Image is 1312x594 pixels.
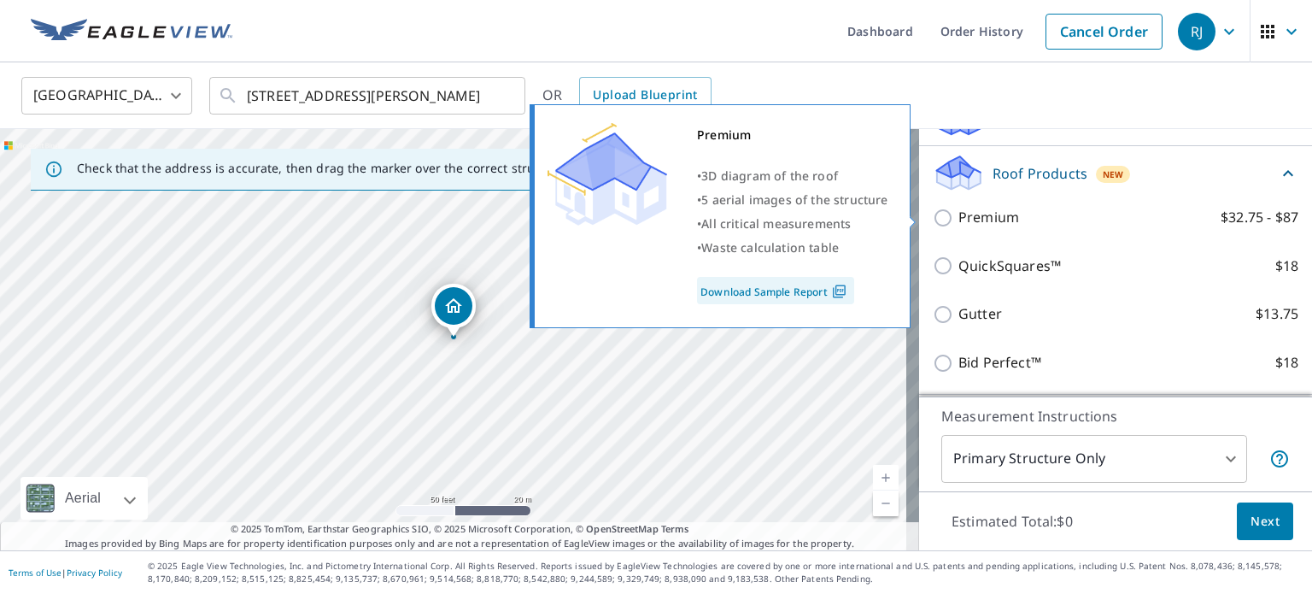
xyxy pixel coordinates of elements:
a: Download Sample Report [697,277,854,304]
span: 3D diagram of the roof [701,168,838,184]
div: Premium [697,123,888,147]
a: Terms [661,522,689,535]
span: © 2025 TomTom, Earthstar Geographics SIO, © 2025 Microsoft Corporation, © [231,522,689,537]
div: • [697,164,888,188]
p: $13.75 [1256,303,1298,325]
div: • [697,188,888,212]
input: Search by address or latitude-longitude [247,72,490,120]
span: Your report will include only the primary structure on the property. For example, a detached gara... [1269,449,1290,469]
div: Aerial [20,477,148,520]
a: Upload Blueprint [579,77,711,115]
div: Dropped pin, building 1, Residential property, 400 Park Ave Tyrone, PA 16686 [431,284,476,337]
p: $18 [1275,256,1298,277]
div: [GEOGRAPHIC_DATA] [21,72,192,120]
p: $18 [1275,352,1298,373]
p: Roof Products [993,163,1087,184]
img: Premium [548,123,667,226]
div: OR [542,77,712,115]
span: Waste calculation table [701,239,839,256]
img: EV Logo [31,19,232,44]
p: Check that the address is accurate, then drag the marker over the correct structure. [77,161,569,176]
a: Current Level 19, Zoom In [873,465,899,491]
p: Bid Perfect™ [958,352,1041,373]
p: | [9,568,122,578]
a: OpenStreetMap [586,522,658,535]
div: Primary Structure Only [941,435,1247,483]
p: © 2025 Eagle View Technologies, Inc. and Pictometry International Corp. All Rights Reserved. Repo... [148,560,1303,585]
div: Aerial [60,477,106,520]
div: • [697,212,888,236]
p: Gutter [958,303,1002,325]
a: Terms of Use [9,567,61,579]
span: Upload Blueprint [593,85,697,106]
a: Current Level 19, Zoom Out [873,491,899,516]
div: RJ [1178,13,1215,50]
p: Premium [958,207,1019,228]
span: New [1103,168,1124,181]
p: $32.75 - $87 [1221,207,1298,228]
span: Next [1250,511,1280,532]
p: QuickSquares™ [958,256,1061,277]
a: Cancel Order [1045,14,1163,50]
p: Estimated Total: $0 [938,503,1086,540]
div: • [697,236,888,260]
p: Measurement Instructions [941,406,1290,426]
a: Privacy Policy [67,567,122,579]
span: 5 aerial images of the structure [701,191,887,208]
div: Roof ProductsNew [933,153,1298,193]
span: All critical measurements [701,215,851,232]
button: Next [1237,503,1293,541]
img: Pdf Icon [828,284,851,299]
